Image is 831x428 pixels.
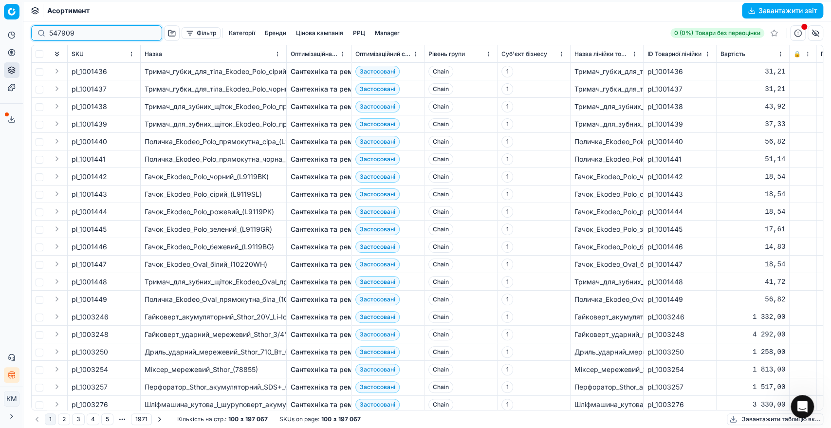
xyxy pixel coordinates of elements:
span: pl_1001441 [72,154,106,164]
span: Chain [428,83,453,95]
div: Гачок_Ekodeo_Polo_бежевий_(L9119BG) [574,242,639,252]
button: Go to next page [154,413,166,425]
div: Перфоратор_Sthor_акумуляторний_SDS+_(78107) [574,382,639,392]
span: Застосовані [355,118,400,130]
div: pl_1001442 [647,172,712,182]
div: Перфоратор_Sthor_акумуляторний_SDS+_(78107) [145,382,282,392]
div: 56,82 [720,295,785,304]
div: 31,21 [720,84,785,94]
span: Застосовані [355,101,400,112]
span: pl_1001437 [72,84,107,94]
span: Застосовані [355,294,400,305]
span: Застосовані [355,171,400,183]
div: Поличка_Ekodeo_Polo_прямокутна_сіра_(L9118SL) [574,137,639,147]
a: Сантехніка та ремонт [291,102,364,112]
div: Гайковерт_акумуляторний_Sthor_20V_Li-Ion_КМ-_150_Nm_тримач_6-гранний_1/4"_(78113) [145,312,282,322]
button: 1971 [131,413,152,425]
span: Chain [428,188,453,200]
span: 1 [501,329,513,340]
span: pl_1003246 [72,312,109,322]
span: pl_1001438 [72,102,107,112]
span: 🔒 [794,50,801,58]
span: Застосовані [355,188,400,200]
span: Оптимізаційна група [291,50,337,58]
div: Дриль_ударний_мережевий_Sthor_710_Вт_(78995)_ [145,347,282,357]
strong: 100 [228,415,239,423]
button: 2 [58,413,70,425]
span: 1 [501,83,513,95]
span: 1 [501,346,513,358]
div: Гачок_Ekodeo_Oval_білий_(10220WH) [574,260,639,269]
button: Expand [51,83,63,94]
strong: з [240,415,243,423]
span: pl_1001447 [72,260,107,269]
button: КM [4,391,19,407]
button: Завантажити таблицю як... [727,413,823,425]
div: Поличка_Ekodeo_Oval_прямокутна_біла_(10217WH) [145,295,282,304]
div: 1 517,00 [720,382,785,392]
button: Expand [51,170,63,182]
span: pl_1001448 [72,277,107,287]
button: РРЦ [349,27,369,39]
div: Гайковерт_ударний_мережевий_Sthor_3/4"_(57097) [574,330,639,339]
span: Застосовані [355,346,400,358]
span: Застосовані [355,241,400,253]
div: Тримач_для_зубних_щіток_Ekodeo_Polo_прямий_сірий_(L9117SL) [574,102,639,112]
a: Сантехніка та ремонт [291,242,364,252]
button: 3 [72,413,85,425]
button: Expand all [51,48,63,60]
div: pl_1001448 [647,277,712,287]
button: Expand [51,65,63,77]
div: 56,82 [720,137,785,147]
span: pl_1001439 [72,119,107,129]
div: Тримач_для_зубних_щіток_Ekodeo_Polo_прямий_чорний_(L9117ВК) [145,119,282,129]
div: 18,54 [720,260,785,269]
span: pl_1003250 [72,347,108,357]
div: 18,54 [720,207,785,217]
a: Сантехніка та ремонт [291,347,364,357]
div: Гачок_Ekodeo_Polo_чорний_(L9119BK) [574,172,639,182]
div: Гайковерт_акумуляторний_Sthor_20V_Li-Ion_КМ-_150_Nm_тримач_6-гранний_1/4"_(78113) [574,312,639,322]
span: pl_1003248 [72,330,109,339]
button: Expand [51,188,63,200]
div: 17,61 [720,224,785,234]
div: 51,14 [720,154,785,164]
button: Expand [51,311,63,322]
a: Сантехніка та ремонт [291,84,364,94]
span: 1 [501,206,513,218]
div: pl_1001439 [647,119,712,129]
div: 43,92 [720,102,785,112]
strong: 197 067 [245,415,268,423]
span: 1 [501,364,513,375]
a: Сантехніка та ремонт [291,295,364,304]
span: 1 [501,153,513,165]
div: Поличка_Ekodeo_Oval_прямокутна_біла_(10217WH) [574,295,639,304]
span: 1 [501,311,513,323]
div: pl_1001446 [647,242,712,252]
div: 1 258,00 [720,347,785,357]
span: 1 [501,171,513,183]
span: Chain [428,276,453,288]
button: Expand [51,205,63,217]
div: Міксер_мережевий_Sthor_(78855) [145,365,282,374]
span: 1 [501,259,513,270]
div: pl_1001445 [647,224,712,234]
span: Рівень групи [428,50,465,58]
div: Шліфмашина_кутова_і_шуруповерт_акумуляторні_Sthor_(78097) [145,400,282,409]
button: Expand [51,118,63,130]
div: pl_1001449 [647,295,712,304]
div: Тримач_для_зубних_щіток_Ekodeo_Polo_прямий_сірий_(L9117SL) [145,102,282,112]
span: Кількість на стр. : [177,415,226,423]
a: Сантехніка та ремонт [291,189,364,199]
span: Chain [428,136,453,148]
a: 0 (0%)Товари без переоцінки [670,28,764,38]
a: Сантехніка та ремонт [291,172,364,182]
div: pl_1001438 [647,102,712,112]
div: Поличка_Ekodeo_Polo_прямокутна_сіра_(L9118SL) [145,137,282,147]
span: pl_1001449 [72,295,107,304]
span: Оптимізаційний статус [355,50,410,58]
span: Застосовані [355,311,400,323]
div: Шліфмашина_кутова_і_шуруповерт_акумуляторні_Sthor_(78097) [574,400,639,409]
div: Гачок_Ekodeo_Polo_бежевий_(L9119BG) [145,242,282,252]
